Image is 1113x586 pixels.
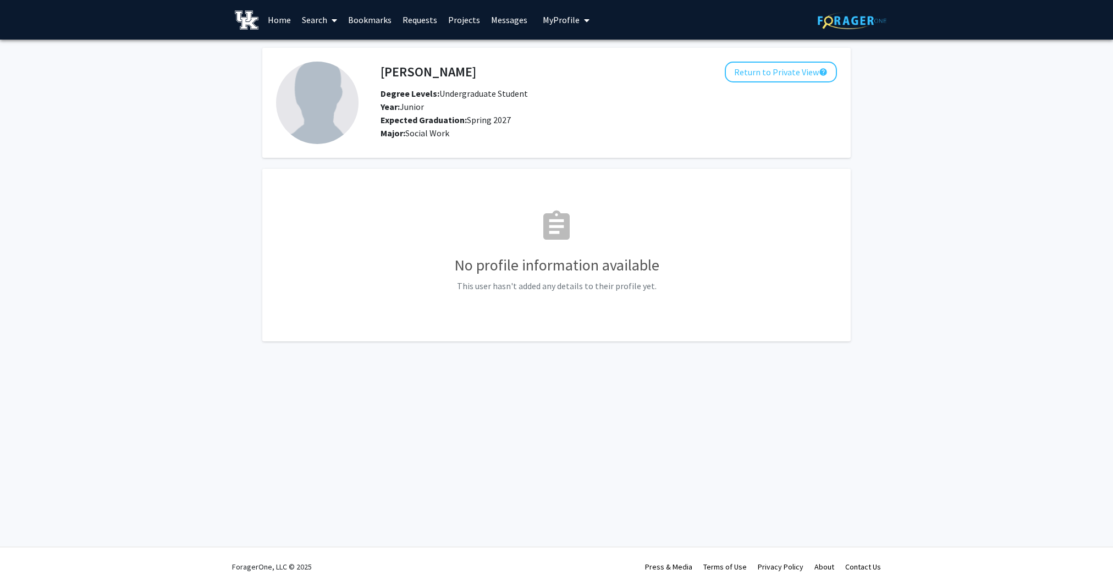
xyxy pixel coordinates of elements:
[543,14,580,25] span: My Profile
[276,279,837,292] p: This user hasn't added any details to their profile yet.
[232,548,312,586] div: ForagerOne, LLC © 2025
[381,114,467,125] b: Expected Graduation:
[486,1,533,39] a: Messages
[819,65,828,79] mat-icon: help
[758,562,803,572] a: Privacy Policy
[381,101,400,112] b: Year:
[703,562,747,572] a: Terms of Use
[381,88,439,99] b: Degree Levels:
[276,256,837,275] h3: No profile information available
[539,209,574,244] mat-icon: assignment
[381,128,405,139] b: Major:
[814,562,834,572] a: About
[276,62,359,144] img: Profile Picture
[645,562,692,572] a: Press & Media
[405,128,449,139] span: Social Work
[845,562,881,572] a: Contact Us
[381,88,528,99] span: Undergraduate Student
[296,1,343,39] a: Search
[818,12,886,29] img: ForagerOne Logo
[8,537,47,578] iframe: Chat
[235,10,258,30] img: University of Kentucky Logo
[725,62,837,82] button: Return to Private View
[381,62,476,82] h4: [PERSON_NAME]
[443,1,486,39] a: Projects
[397,1,443,39] a: Requests
[343,1,397,39] a: Bookmarks
[381,114,511,125] span: Spring 2027
[262,1,296,39] a: Home
[381,101,424,112] span: Junior
[262,169,851,341] fg-card: No Profile Information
